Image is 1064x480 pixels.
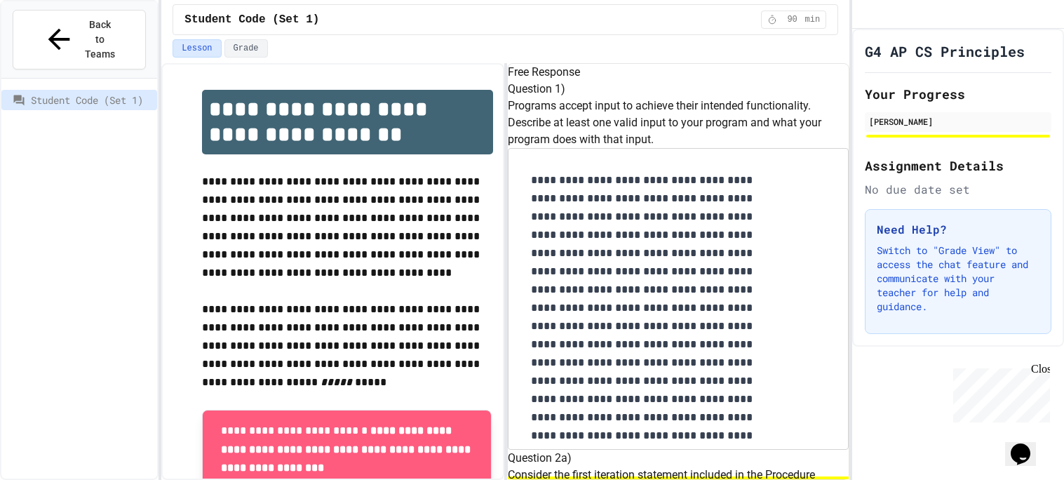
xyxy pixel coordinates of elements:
[184,11,319,28] span: Student Code (Set 1)
[865,181,1051,198] div: No due date set
[869,115,1047,128] div: [PERSON_NAME]
[865,156,1051,175] h2: Assignment Details
[508,64,849,81] h6: Free Response
[224,39,268,58] button: Grade
[31,93,151,107] span: Student Code (Set 1)
[508,450,849,467] h6: Question 2a)
[508,98,849,148] p: Programs accept input to achieve their intended functionality. Describe at least one valid input ...
[948,363,1050,422] iframe: chat widget
[13,10,146,69] button: Back to Teams
[1005,424,1050,466] iframe: chat widget
[6,6,97,89] div: Chat with us now!Close
[865,84,1051,104] h2: Your Progress
[865,41,1025,61] h1: G4 AP CS Principles
[877,221,1039,238] h3: Need Help?
[805,14,821,25] span: min
[173,39,221,58] button: Lesson
[877,244,1039,314] p: Switch to "Grade View" to access the chat feature and communicate with your teacher for help and ...
[83,18,116,62] span: Back to Teams
[781,14,804,25] span: 90
[508,81,849,98] h6: Question 1)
